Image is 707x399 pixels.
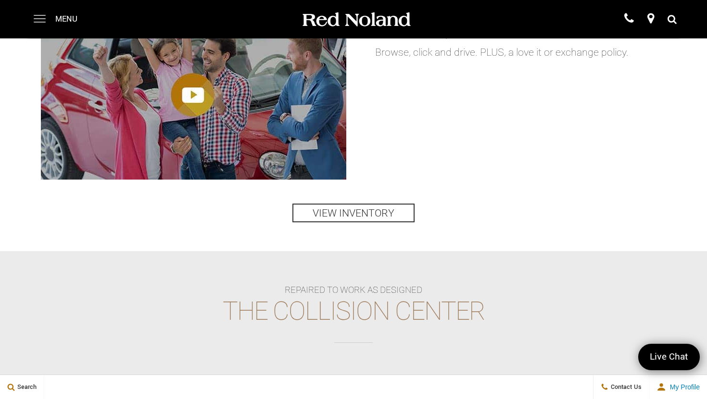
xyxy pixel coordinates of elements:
[41,12,346,180] img: Buying from Red Noland Used
[301,11,411,28] img: Red Noland Auto Group
[608,383,642,391] span: Contact Us
[292,204,415,222] a: View Inventory
[649,375,707,399] button: Open user profile menu
[15,383,37,391] span: Search
[666,383,700,391] span: My Profile
[375,46,666,58] p: Browse, click and drive. PLUS, a love it or exchange policy.
[638,344,700,370] a: Live Chat
[14,285,693,295] div: Repaired to work as designed
[645,351,693,363] span: Live Chat
[14,298,693,342] h2: The Collision Center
